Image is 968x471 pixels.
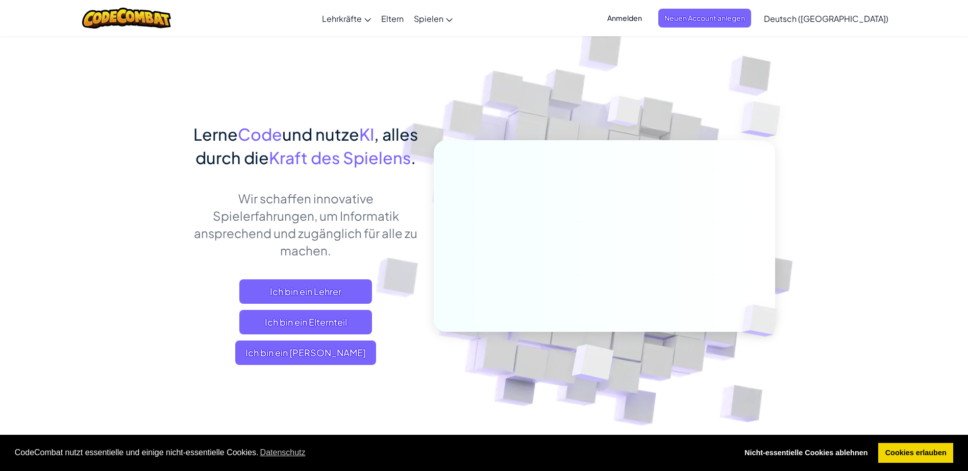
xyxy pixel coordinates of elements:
[193,190,418,259] p: Wir schaffen innovative Spielerfahrungen, um Informatik ansprechend und zugänglich für alle zu ma...
[759,5,893,32] a: Deutsch ([GEOGRAPHIC_DATA])
[601,9,648,28] button: Anmelden
[15,445,730,460] span: CodeCombat nutzt essentielle und einige nicht-essentielle Cookies.
[239,279,372,304] a: Ich bin ein Lehrer
[411,147,416,168] span: .
[269,147,411,168] span: Kraft des Spielens
[239,310,372,334] a: Ich bin ein Elternteil
[82,8,171,29] img: CodeCombat logo
[588,76,661,152] img: Overlap cubes
[764,13,888,24] span: Deutsch ([GEOGRAPHIC_DATA])
[376,5,409,32] a: Eltern
[878,443,953,463] a: allow cookies
[547,323,638,407] img: Overlap cubes
[317,5,376,32] a: Lehrkräfte
[193,124,238,144] span: Lerne
[258,445,307,460] a: learn more about cookies
[238,124,282,144] span: Code
[725,283,801,358] img: Overlap cubes
[322,13,362,24] span: Lehrkräfte
[235,341,376,365] button: Ich bin ein [PERSON_NAME]
[658,9,751,28] button: Neuen Account anlegen
[282,124,359,144] span: und nutze
[359,124,374,144] span: KI
[414,13,443,24] span: Spielen
[737,443,875,463] a: deny cookies
[409,5,458,32] a: Spielen
[721,76,809,163] img: Overlap cubes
